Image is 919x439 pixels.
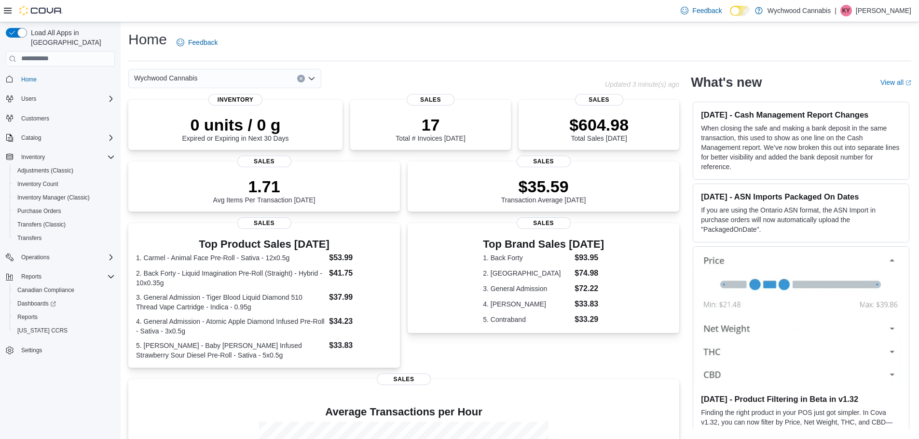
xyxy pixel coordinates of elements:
span: Sales [517,217,571,229]
span: Operations [21,253,50,261]
div: Avg Items Per Transaction [DATE] [213,177,315,204]
p: 1.71 [213,177,315,196]
dt: 5. [PERSON_NAME] - Baby [PERSON_NAME] Infused Strawberry Sour Diesel Pre-Roll - Sativa - 5x0.5g [136,341,325,360]
span: KY [842,5,850,16]
span: Reports [17,313,38,321]
span: Sales [517,156,571,167]
span: Canadian Compliance [14,284,115,296]
dd: $53.99 [329,252,392,264]
nav: Complex example [6,68,115,383]
h1: Home [128,30,167,49]
a: Feedback [677,1,726,20]
dt: 2. [GEOGRAPHIC_DATA] [483,268,571,278]
span: Transfers (Classic) [17,221,66,228]
a: View allExternal link [880,79,911,86]
button: Home [2,72,119,86]
h3: [DATE] - ASN Imports Packaged On Dates [701,192,901,201]
p: $35.59 [501,177,586,196]
span: Load All Apps in [GEOGRAPHIC_DATA] [27,28,115,47]
button: Canadian Compliance [10,283,119,297]
h2: What's new [691,75,762,90]
span: Transfers (Classic) [14,219,115,230]
span: Canadian Compliance [17,286,74,294]
input: Dark Mode [730,6,750,16]
dt: 2. Back Forty - Liquid Imagination Pre-Roll (Straight) - Hybrid - 10x0.35g [136,268,325,288]
span: Sales [237,217,291,229]
button: Transfers [10,231,119,245]
a: Home [17,74,41,85]
span: Purchase Orders [17,207,61,215]
button: Open list of options [308,75,315,82]
p: 17 [396,115,465,134]
dd: $34.23 [329,316,392,327]
p: If you are using the Ontario ASN format, the ASN Import in purchase orders will now automatically... [701,205,901,234]
span: Sales [377,373,431,385]
dt: 3. General Admission - Tiger Blood Liquid Diamond 510 Thread Vape Cartridge - Indica - 0.95g [136,293,325,312]
button: Catalog [2,131,119,145]
button: Clear input [297,75,305,82]
dt: 5. Contraband [483,315,571,324]
span: Feedback [692,6,722,15]
button: Operations [2,251,119,264]
div: Expired or Expiring in Next 30 Days [182,115,289,142]
span: Users [17,93,115,105]
button: Reports [2,270,119,283]
button: Adjustments (Classic) [10,164,119,177]
h3: Top Brand Sales [DATE] [483,239,604,250]
dt: 4. [PERSON_NAME] [483,299,571,309]
a: Transfers (Classic) [14,219,69,230]
dd: $33.29 [575,314,604,325]
a: Purchase Orders [14,205,65,217]
a: Canadian Compliance [14,284,78,296]
p: Updated 3 minute(s) ago [605,80,679,88]
div: Transaction Average [DATE] [501,177,586,204]
span: Settings [17,344,115,356]
p: [PERSON_NAME] [856,5,911,16]
div: Total # Invoices [DATE] [396,115,465,142]
p: Wychwood Cannabis [768,5,831,16]
span: [US_STATE] CCRS [17,327,68,334]
span: Purchase Orders [14,205,115,217]
div: Kristina Yin [840,5,852,16]
span: Sales [575,94,623,106]
span: Reports [17,271,115,282]
a: Settings [17,345,46,356]
dt: 1. Back Forty [483,253,571,263]
span: Users [21,95,36,103]
dd: $41.75 [329,267,392,279]
a: Feedback [173,33,221,52]
dt: 1. Carmel - Animal Face Pre-Roll - Sativa - 12x0.5g [136,253,325,263]
h3: [DATE] - Product Filtering in Beta in v1.32 [701,394,901,404]
dd: $74.98 [575,267,604,279]
h3: [DATE] - Cash Management Report Changes [701,110,901,120]
h4: Average Transactions per Hour [136,406,672,418]
span: Dashboards [17,300,56,307]
dd: $37.99 [329,292,392,303]
h3: Top Product Sales [DATE] [136,239,392,250]
button: Operations [17,252,54,263]
span: Reports [21,273,41,280]
a: Dashboards [10,297,119,310]
button: Inventory [2,150,119,164]
button: Reports [10,310,119,324]
span: Feedback [188,38,218,47]
button: Users [2,92,119,106]
button: Catalog [17,132,45,144]
span: Home [21,76,37,83]
dd: $93.95 [575,252,604,264]
p: $604.98 [569,115,629,134]
span: Dashboards [14,298,115,309]
span: Inventory Count [14,178,115,190]
div: Total Sales [DATE] [569,115,629,142]
span: Inventory Count [17,180,58,188]
svg: External link [905,80,911,86]
a: Dashboards [14,298,60,309]
span: Inventory [208,94,262,106]
span: Transfers [14,232,115,244]
button: Reports [17,271,45,282]
a: Adjustments (Classic) [14,165,77,176]
dt: 4. General Admission - Atomic Apple Diamond Infused Pre-Roll - Sativa - 3x0.5g [136,317,325,336]
button: Transfers (Classic) [10,218,119,231]
span: Sales [407,94,455,106]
